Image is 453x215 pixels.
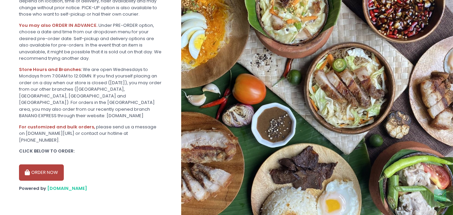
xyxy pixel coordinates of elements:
[19,124,95,130] b: For customized and bulk orders,
[19,164,64,181] button: ORDER NOW
[19,66,162,119] div: We are open Wednesdays to Mondays from 7:00AM to 12:00MN. If you find yourself placing an order o...
[19,124,162,144] div: please send us a message on [DOMAIN_NAME][URL] or contact our hotline at [PHONE_NUMBER].
[19,22,162,62] div: Under PRE-ORDER option, choose a date and time from our dropdown menu for your desired pre-order ...
[47,185,87,192] a: [DOMAIN_NAME]
[19,148,162,155] div: CLICK BELOW TO ORDER:
[19,185,162,192] div: Powered by
[19,22,97,29] b: You may also ORDER IN ADVANCE.
[19,66,82,73] b: Store Hours and Branches:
